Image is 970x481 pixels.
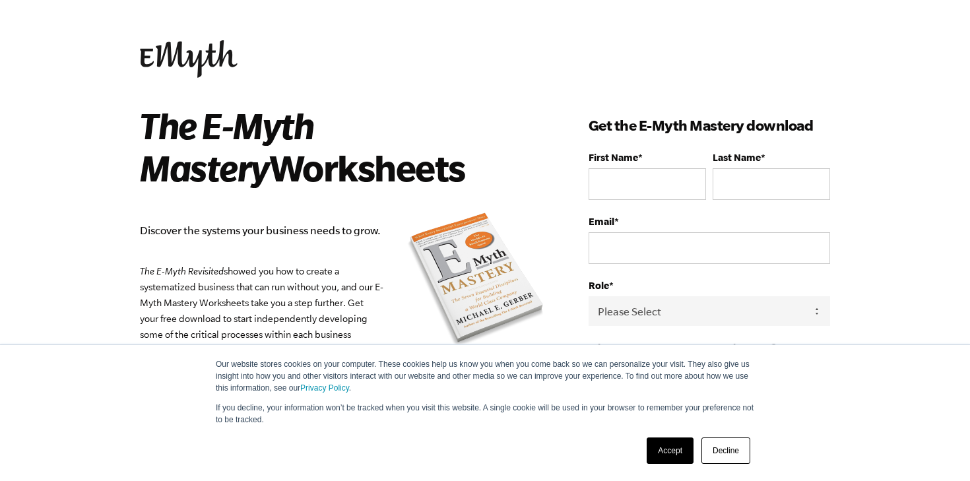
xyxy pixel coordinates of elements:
[140,104,530,189] h2: Worksheets
[589,342,776,353] span: What were your gross revenues last year?
[140,266,224,276] em: The E-Myth Revisited
[140,263,549,358] p: showed you how to create a systematized business that can run without you, and our E-Myth Mastery...
[589,216,614,227] span: Email
[701,437,750,464] a: Decline
[140,222,549,240] p: Discover the systems your business needs to grow.
[140,105,313,188] i: The E-Myth Mastery
[589,280,609,291] span: Role
[647,437,694,464] a: Accept
[713,152,761,163] span: Last Name
[140,40,238,78] img: EMyth
[300,383,349,393] a: Privacy Policy
[589,152,638,163] span: First Name
[216,358,754,394] p: Our website stores cookies on your computer. These cookies help us know you when you come back so...
[404,210,549,352] img: emyth mastery book summary
[904,418,970,481] iframe: Chat Widget
[589,115,830,136] h3: Get the E-Myth Mastery download
[216,402,754,426] p: If you decline, your information won’t be tracked when you visit this website. A single cookie wi...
